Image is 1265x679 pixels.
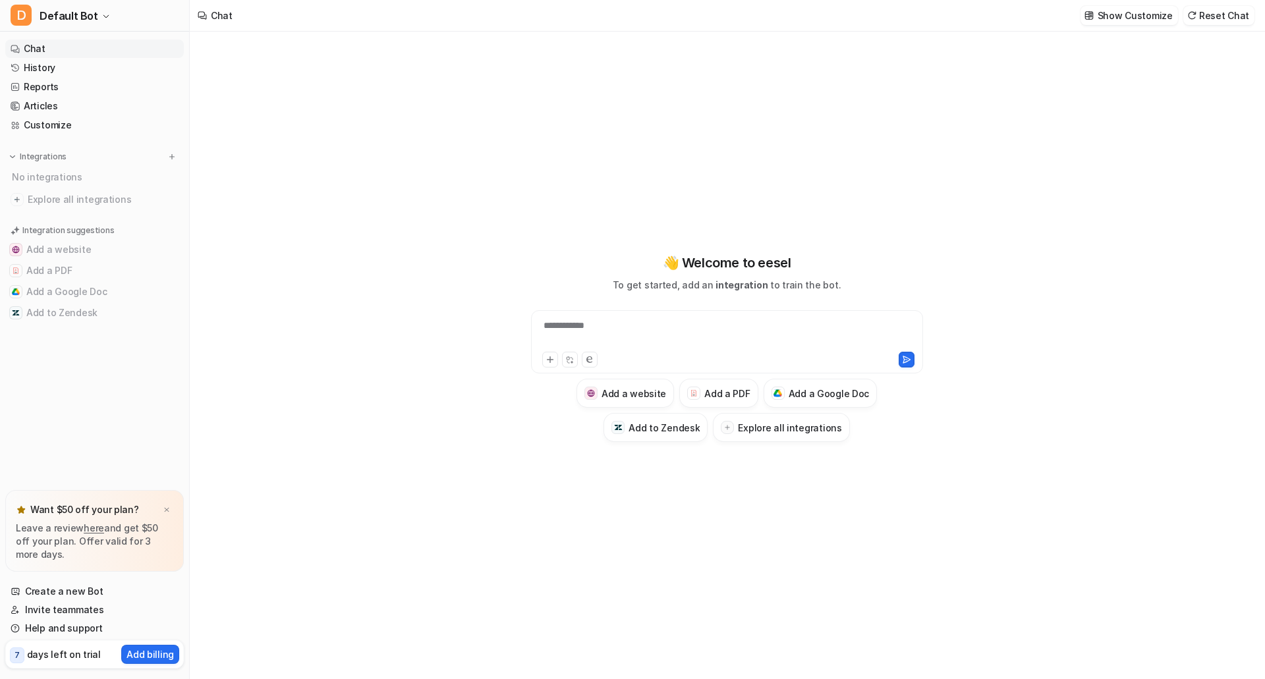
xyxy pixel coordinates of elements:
[126,647,174,661] p: Add billing
[5,150,70,163] button: Integrations
[704,387,750,400] h3: Add a PDF
[163,506,171,514] img: x
[5,190,184,209] a: Explore all integrations
[5,40,184,58] a: Chat
[679,379,758,408] button: Add a PDFAdd a PDF
[20,151,67,162] p: Integrations
[30,503,139,516] p: Want $50 off your plan?
[16,504,26,515] img: star
[789,387,870,400] h3: Add a Google Doc
[5,59,184,77] a: History
[8,152,17,161] img: expand menu
[614,423,623,432] img: Add to Zendesk
[12,246,20,254] img: Add a website
[602,387,666,400] h3: Add a website
[1081,6,1178,25] button: Show Customize
[14,649,20,661] p: 7
[5,281,184,302] button: Add a Google DocAdd a Google Doc
[5,582,184,601] a: Create a new Bot
[587,389,596,398] img: Add a website
[121,645,179,664] button: Add billing
[84,522,104,533] a: here
[22,225,114,236] p: Integration suggestions
[764,379,878,408] button: Add a Google DocAdd a Google Doc
[738,421,841,435] h3: Explore all integrations
[604,413,708,442] button: Add to ZendeskAdd to Zendesk
[211,9,233,22] div: Chat
[690,389,698,397] img: Add a PDF
[11,5,32,26] span: D
[663,253,791,273] p: 👋 Welcome to eesel
[11,193,24,206] img: explore all integrations
[28,189,179,210] span: Explore all integrations
[27,647,101,661] p: days left on trial
[1187,11,1196,20] img: reset
[1183,6,1254,25] button: Reset Chat
[40,7,98,25] span: Default Bot
[12,309,20,317] img: Add to Zendesk
[5,302,184,323] button: Add to ZendeskAdd to Zendesk
[167,152,177,161] img: menu_add.svg
[629,421,700,435] h3: Add to Zendesk
[5,601,184,619] a: Invite teammates
[5,260,184,281] button: Add a PDFAdd a PDF
[713,413,849,442] button: Explore all integrations
[613,278,841,292] p: To get started, add an to train the bot.
[16,522,173,561] p: Leave a review and get $50 off your plan. Offer valid for 3 more days.
[716,279,768,290] span: integration
[576,379,674,408] button: Add a websiteAdd a website
[5,619,184,638] a: Help and support
[12,288,20,296] img: Add a Google Doc
[773,389,782,397] img: Add a Google Doc
[5,97,184,115] a: Articles
[8,166,184,188] div: No integrations
[5,239,184,260] button: Add a websiteAdd a website
[5,78,184,96] a: Reports
[5,116,184,134] a: Customize
[1098,9,1173,22] p: Show Customize
[1084,11,1094,20] img: customize
[12,267,20,275] img: Add a PDF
